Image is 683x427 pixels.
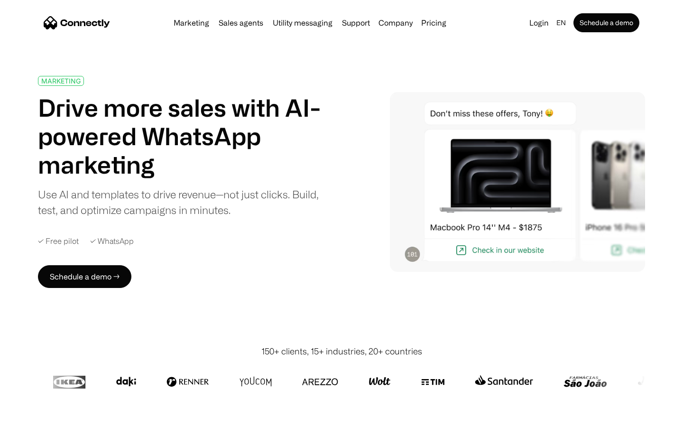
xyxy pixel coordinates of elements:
[19,410,57,424] ul: Language list
[269,19,336,27] a: Utility messaging
[573,13,639,32] a: Schedule a demo
[41,77,81,84] div: MARKETING
[417,19,450,27] a: Pricing
[378,16,413,29] div: Company
[38,186,331,218] div: Use AI and templates to drive revenue—not just clicks. Build, test, and optimize campaigns in min...
[38,93,331,179] h1: Drive more sales with AI-powered WhatsApp marketing
[526,16,553,29] a: Login
[261,345,422,358] div: 150+ clients, 15+ industries, 20+ countries
[170,19,213,27] a: Marketing
[38,265,131,288] a: Schedule a demo →
[338,19,374,27] a: Support
[556,16,566,29] div: en
[38,237,79,246] div: ✓ Free pilot
[9,409,57,424] aside: Language selected: English
[215,19,267,27] a: Sales agents
[90,237,134,246] div: ✓ WhatsApp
